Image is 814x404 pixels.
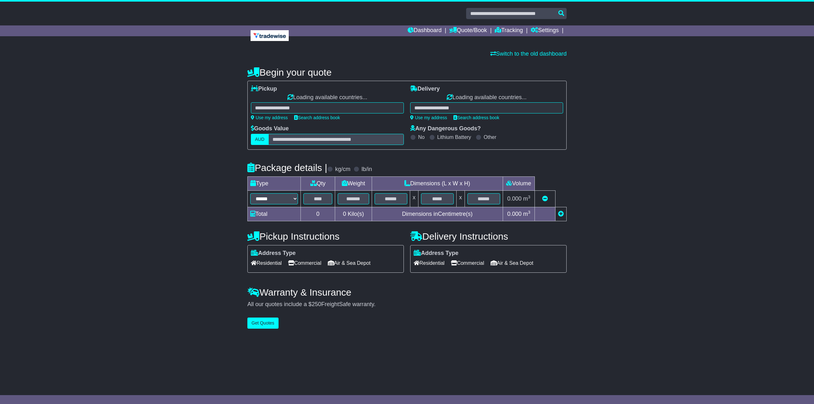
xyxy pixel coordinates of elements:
[247,301,567,308] div: All our quotes include a $ FreightSafe warranty.
[453,115,499,120] a: Search address book
[312,301,321,307] span: 250
[247,318,279,329] button: Get Quotes
[507,211,521,217] span: 0.000
[251,134,269,145] label: AUD
[247,287,567,298] h4: Warranty & Insurance
[343,211,346,217] span: 0
[248,207,301,221] td: Total
[528,210,530,215] sup: 3
[247,67,567,78] h4: Begin your quote
[294,115,340,120] a: Search address book
[484,134,496,140] label: Other
[372,207,503,221] td: Dimensions in Centimetre(s)
[335,166,350,173] label: kg/cm
[414,250,459,257] label: Address Type
[372,176,503,190] td: Dimensions (L x W x H)
[301,176,335,190] td: Qty
[490,51,567,57] a: Switch to the old dashboard
[531,25,559,36] a: Settings
[456,190,465,207] td: x
[523,211,530,217] span: m
[410,94,563,101] div: Loading available countries...
[288,258,321,268] span: Commercial
[335,207,372,221] td: Kilo(s)
[362,166,372,173] label: lb/in
[523,195,530,202] span: m
[437,134,471,140] label: Lithium Battery
[251,86,277,92] label: Pickup
[247,231,404,242] h4: Pickup Instructions
[410,190,418,207] td: x
[558,211,564,217] a: Add new item
[491,258,534,268] span: Air & Sea Depot
[495,25,523,36] a: Tracking
[542,195,548,202] a: Remove this item
[251,258,282,268] span: Residential
[408,25,442,36] a: Dashboard
[328,258,371,268] span: Air & Sea Depot
[418,134,424,140] label: No
[503,176,535,190] td: Volume
[528,195,530,199] sup: 3
[251,125,289,132] label: Goods Value
[247,162,327,173] h4: Package details |
[410,231,567,242] h4: Delivery Instructions
[410,125,481,132] label: Any Dangerous Goods?
[410,86,440,92] label: Delivery
[248,176,301,190] td: Type
[449,25,487,36] a: Quote/Book
[251,250,296,257] label: Address Type
[410,115,447,120] a: Use my address
[507,195,521,202] span: 0.000
[251,94,404,101] div: Loading available countries...
[301,207,335,221] td: 0
[414,258,445,268] span: Residential
[451,258,484,268] span: Commercial
[335,176,372,190] td: Weight
[251,115,288,120] a: Use my address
